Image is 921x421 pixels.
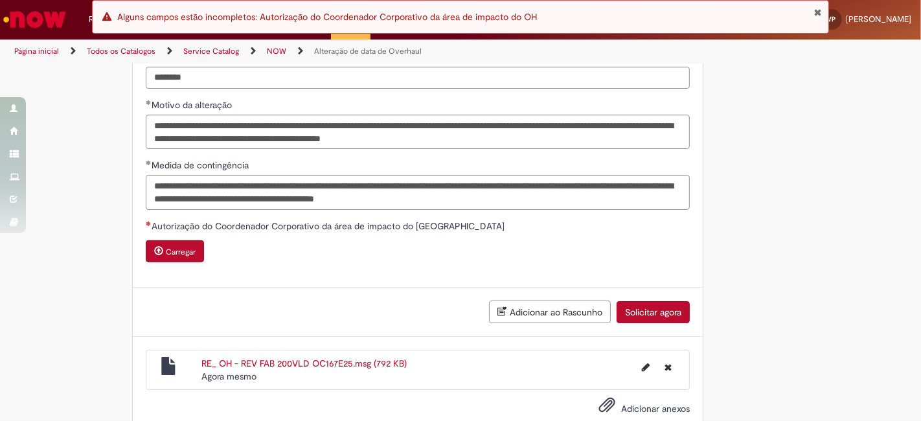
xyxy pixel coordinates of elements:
span: VP [828,15,836,23]
ul: Trilhas de página [10,40,604,63]
textarea: Motivo da alteração [146,115,690,149]
button: Solicitar agora [617,301,690,323]
span: Requisições [89,13,134,26]
span: Necessários [146,221,152,226]
a: Service Catalog [183,46,239,56]
span: Medida de contingência [152,159,251,171]
span: Agora mesmo [201,370,256,382]
span: Motivo da alteração [152,99,234,111]
button: Editar nome de arquivo RE_ OH - REV FAB 200VLD OC167E25.msg [634,357,657,378]
button: Adicionar ao Rascunho [489,301,611,323]
input: Número do OH [146,67,690,89]
a: Todos os Catálogos [87,46,155,56]
textarea: Medida de contingência [146,175,690,209]
button: Fechar Notificação [813,7,822,17]
span: Obrigatório Preenchido [146,100,152,105]
time: 30/08/2025 15:44:32 [201,370,256,382]
span: Obrigatório Preenchido [146,160,152,165]
span: [PERSON_NAME] [846,14,911,25]
button: Carregar anexo de Autorização do Coordenador Corporativo da área de impacto do OH Required [146,240,204,262]
span: Alguns campos estão incompletos: Autorização do Coordenador Corporativo da área de impacto do OH [117,11,537,23]
span: Adicionar anexos [621,403,690,415]
a: Alteração de data de Overhaul [314,46,422,56]
a: RE_ OH - REV FAB 200VLD OC167E25.msg (792 KB) [201,358,407,369]
a: NOW [267,46,286,56]
img: ServiceNow [1,6,68,32]
button: Excluir RE_ OH - REV FAB 200VLD OC167E25.msg [657,357,679,378]
small: Carregar [166,247,196,257]
span: Autorização do Coordenador Corporativo da área de impacto do [GEOGRAPHIC_DATA] [152,220,507,232]
a: Página inicial [14,46,59,56]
